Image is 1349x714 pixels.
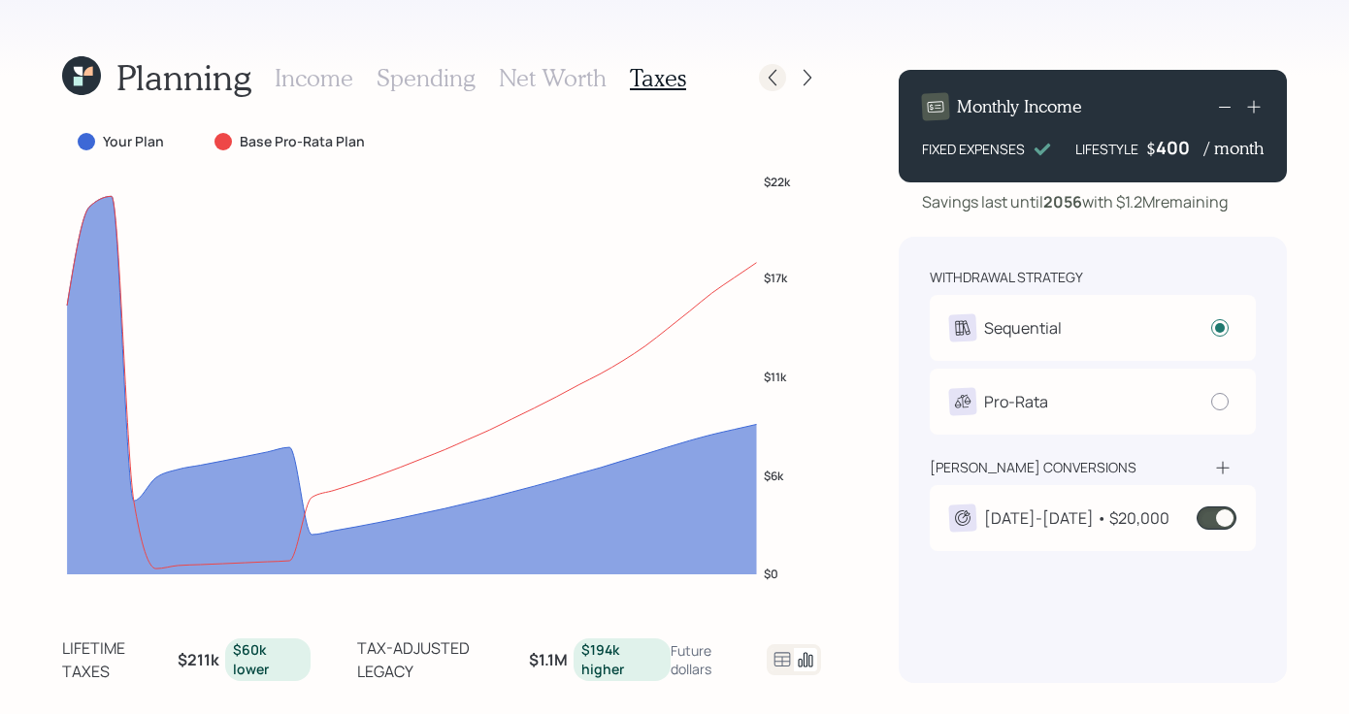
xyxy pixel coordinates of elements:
[630,64,686,92] h3: Taxes
[1146,138,1156,159] h4: $
[178,649,219,670] b: $211k
[377,64,476,92] h3: Spending
[499,64,607,92] h3: Net Worth
[922,190,1228,213] div: Savings last until with $1.2M remaining
[984,316,1062,340] div: Sequential
[1204,138,1264,159] h4: / month
[103,132,164,151] label: Your Plan
[930,458,1136,477] div: [PERSON_NAME] conversions
[984,390,1048,413] div: Pro-Rata
[766,468,786,484] tspan: $6k
[529,649,568,670] b: $1.1M
[240,132,365,151] label: Base Pro-Rata Plan
[233,640,303,678] div: $60k lower
[1156,136,1204,159] div: 400
[957,96,1082,117] h4: Monthly Income
[766,174,793,190] tspan: $22k
[930,268,1083,287] div: withdrawal strategy
[62,636,172,683] div: lifetime taxes
[766,369,789,385] tspan: $11k
[116,56,251,98] h1: Planning
[275,64,353,92] h3: Income
[1043,191,1082,212] b: 2056
[357,636,524,683] div: tax-adjusted legacy
[984,506,1169,530] div: [DATE]-[DATE] • $20,000
[671,641,751,678] div: Future dollars
[922,139,1025,159] div: FIXED EXPENSES
[766,567,780,583] tspan: $0
[766,270,790,286] tspan: $17k
[1075,139,1138,159] div: LIFESTYLE
[581,640,662,678] div: $194k higher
